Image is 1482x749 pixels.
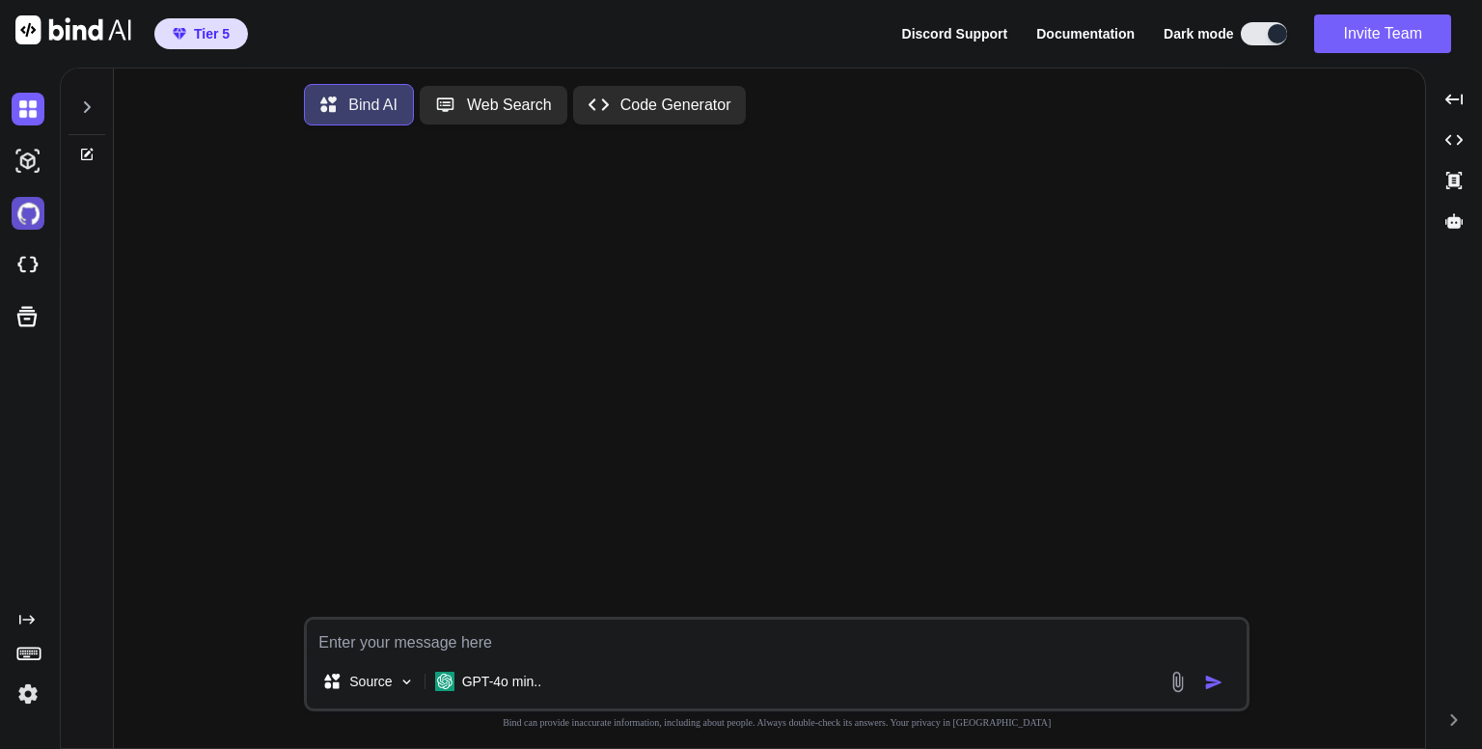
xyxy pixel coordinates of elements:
[462,672,541,691] p: GPT-4o min..
[1164,24,1233,43] span: Dark mode
[1166,671,1189,693] img: attachment
[398,674,415,690] img: Pick Models
[173,28,186,40] img: premium
[1314,14,1451,53] button: Invite Team
[1036,24,1135,44] button: Documentation
[902,24,1008,44] button: Discord Support
[12,197,44,230] img: githubDark
[902,26,1008,42] span: Discord Support
[467,94,552,117] p: Web Search
[154,18,248,49] button: premiumTier 5
[435,672,454,691] img: GPT-4o mini
[304,715,1249,730] p: Bind can provide inaccurate information, including about people. Always double-check its answers....
[12,93,44,125] img: darkChat
[348,94,398,117] p: Bind AI
[1204,673,1223,692] img: icon
[12,249,44,282] img: cloudideIcon
[194,24,230,43] span: Tier 5
[1036,26,1135,42] span: Documentation
[349,672,392,691] p: Source
[620,94,731,117] p: Code Generator
[12,678,44,710] img: settings
[12,145,44,178] img: darkAi-studio
[15,15,131,44] img: Bind AI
